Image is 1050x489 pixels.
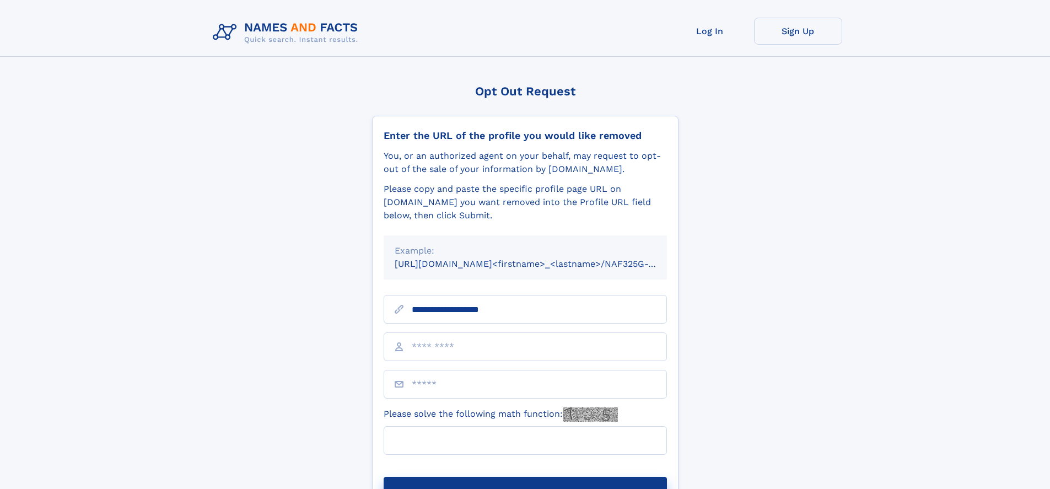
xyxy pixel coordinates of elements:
a: Sign Up [754,18,842,45]
a: Log In [666,18,754,45]
small: [URL][DOMAIN_NAME]<firstname>_<lastname>/NAF325G-xxxxxxxx [395,259,688,269]
label: Please solve the following math function: [384,407,618,422]
div: Opt Out Request [372,84,679,98]
img: Logo Names and Facts [208,18,367,47]
div: Please copy and paste the specific profile page URL on [DOMAIN_NAME] you want removed into the Pr... [384,182,667,222]
div: Enter the URL of the profile you would like removed [384,130,667,142]
div: You, or an authorized agent on your behalf, may request to opt-out of the sale of your informatio... [384,149,667,176]
div: Example: [395,244,656,257]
